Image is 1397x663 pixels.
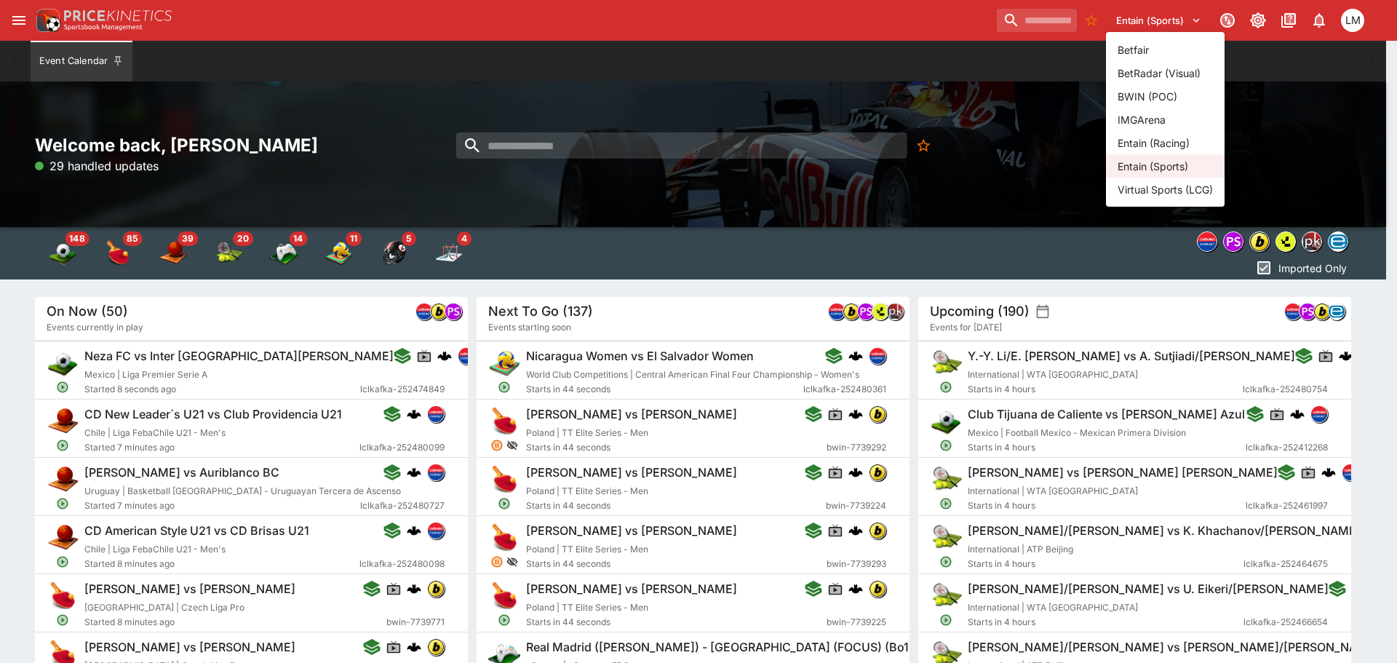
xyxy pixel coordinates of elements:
li: IMGArena [1106,108,1225,131]
li: Betfair [1106,38,1225,61]
li: BWIN (POC) [1106,84,1225,108]
li: BetRadar (Visual) [1106,61,1225,84]
li: Entain (Racing) [1106,131,1225,154]
li: Entain (Sports) [1106,154,1225,178]
li: Virtual Sports (LCG) [1106,178,1225,201]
